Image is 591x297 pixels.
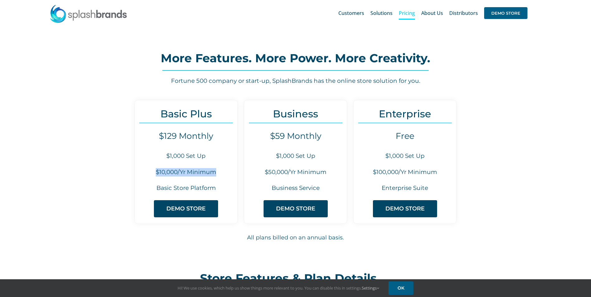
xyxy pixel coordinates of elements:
span: About Us [421,11,443,16]
a: DEMO STORE [484,3,527,23]
span: Hi! We use cookies, which help us show things more relevant to you. You can disable this in setti... [178,285,379,291]
a: OK [388,281,413,295]
h4: Free [354,131,456,141]
a: DEMO STORE [154,200,218,217]
h6: Business Service [244,184,347,192]
h6: Basic Store Platform [135,184,237,192]
a: Distributors [449,3,478,23]
h2: Store Features & Plan Details [200,272,391,285]
span: DEMO STORE [385,205,425,212]
h4: $129 Monthly [135,131,237,141]
a: DEMO STORE [373,200,437,217]
span: Solutions [370,11,393,16]
span: DEMO STORE [484,7,527,19]
h6: $1,000 Set Up [354,152,456,160]
h3: Enterprise [354,108,456,120]
span: DEMO STORE [276,205,315,212]
h4: $59 Monthly [244,131,347,141]
h6: $50,000/Yr Minimum [244,168,347,177]
h3: Basic Plus [135,108,237,120]
nav: Main Menu [338,3,527,23]
a: Pricing [399,3,415,23]
h6: Enterprise Suite [354,184,456,192]
h2: More Features. More Power. More Creativity. [77,52,513,64]
h6: All plans billed on an annual basis. [78,233,514,242]
a: Customers [338,3,364,23]
h6: Fortune 500 company or start-up, SplashBrands has the online store solution for you. [77,77,513,85]
h6: $100,000/Yr Minimum [354,168,456,177]
h6: $1,000 Set Up [135,152,237,160]
span: Distributors [449,11,478,16]
a: DEMO STORE [264,200,328,217]
span: DEMO STORE [166,205,206,212]
img: SplashBrands.com Logo [50,4,127,23]
span: Customers [338,11,364,16]
a: Settings [362,285,379,291]
h3: Business [244,108,347,120]
h6: $10,000/Yr Minimum [135,168,237,177]
span: Pricing [399,11,415,16]
h6: $1,000 Set Up [244,152,347,160]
